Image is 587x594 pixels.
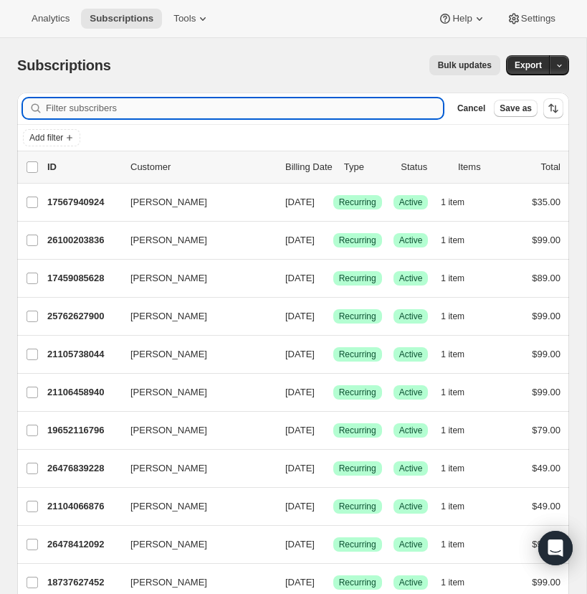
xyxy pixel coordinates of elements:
[17,57,111,73] span: Subscriptions
[532,577,560,588] span: $99.00
[441,458,480,478] button: 1 item
[47,382,560,402] div: 21106458940[PERSON_NAME][DATE]SuccessRecurringSuccessActive1 item$99.00
[47,575,119,590] p: 18737627452
[441,577,464,588] span: 1 item
[285,235,315,245] span: [DATE]
[399,349,423,360] span: Active
[122,571,265,594] button: [PERSON_NAME]
[532,501,560,511] span: $49.00
[47,268,560,288] div: 17459085628[PERSON_NAME][DATE]SuccessRecurringSuccessActive1 item$89.00
[130,499,207,514] span: [PERSON_NAME]
[130,575,207,590] span: [PERSON_NAME]
[285,311,315,321] span: [DATE]
[399,235,423,246] span: Active
[47,230,560,250] div: 26100203836[PERSON_NAME][DATE]SuccessRecurringSuccessActive1 item$99.00
[441,349,464,360] span: 1 item
[441,273,464,284] span: 1 item
[130,423,207,438] span: [PERSON_NAME]
[122,457,265,480] button: [PERSON_NAME]
[441,420,480,440] button: 1 item
[441,387,464,398] span: 1 item
[122,343,265,366] button: [PERSON_NAME]
[441,197,464,208] span: 1 item
[285,539,315,550] span: [DATE]
[23,9,78,29] button: Analytics
[339,235,376,246] span: Recurring
[122,495,265,518] button: [PERSON_NAME]
[47,496,560,517] div: 21104066876[PERSON_NAME][DATE]SuccessRecurringSuccessActive1 item$49.00
[339,311,376,322] span: Recurring
[399,387,423,398] span: Active
[339,387,376,398] span: Recurring
[344,160,390,174] div: Type
[441,306,480,326] button: 1 item
[399,273,423,284] span: Active
[506,55,550,75] button: Export
[47,572,560,593] div: 18737627452[PERSON_NAME][DATE]SuccessRecurringSuccessActive1 item$99.00
[122,305,265,328] button: [PERSON_NAME]
[47,344,560,364] div: 21105738044[PERSON_NAME][DATE]SuccessRecurringSuccessActive1 item$99.00
[47,160,560,174] div: IDCustomerBilling DateTypeStatusItemsTotal
[285,501,315,511] span: [DATE]
[441,382,480,402] button: 1 item
[122,533,265,556] button: [PERSON_NAME]
[122,191,265,214] button: [PERSON_NAME]
[285,197,315,207] span: [DATE]
[538,531,573,565] div: Open Intercom Messenger
[429,55,500,75] button: Bulk updates
[441,311,464,322] span: 1 item
[165,9,219,29] button: Tools
[285,425,315,435] span: [DATE]
[452,13,472,24] span: Help
[494,100,538,117] button: Save as
[339,273,376,284] span: Recurring
[47,423,119,438] p: 19652116796
[47,160,119,174] p: ID
[130,537,207,552] span: [PERSON_NAME]
[47,461,119,476] p: 26476839228
[441,230,480,250] button: 1 item
[122,229,265,252] button: [PERSON_NAME]
[441,501,464,512] span: 1 item
[500,103,532,114] span: Save as
[173,13,196,24] span: Tools
[339,501,376,512] span: Recurring
[441,268,480,288] button: 1 item
[339,539,376,550] span: Recurring
[47,271,119,286] p: 17459085628
[130,309,207,324] span: [PERSON_NAME]
[521,13,555,24] span: Settings
[130,347,207,362] span: [PERSON_NAME]
[532,463,560,473] span: $49.00
[498,9,564,29] button: Settings
[90,13,153,24] span: Subscriptions
[130,233,207,247] span: [PERSON_NAME]
[122,381,265,404] button: [PERSON_NAME]
[429,9,495,29] button: Help
[130,160,274,174] p: Customer
[339,349,376,360] span: Recurring
[339,577,376,588] span: Recurring
[47,195,119,209] p: 17567940924
[47,385,119,400] p: 21106458940
[441,534,480,555] button: 1 item
[441,496,480,517] button: 1 item
[399,577,423,588] span: Active
[399,311,423,322] span: Active
[441,235,464,246] span: 1 item
[532,235,560,245] span: $99.00
[47,458,560,478] div: 26476839228[PERSON_NAME][DATE]SuccessRecurringSuccessActive1 item$49.00
[399,539,423,550] span: Active
[47,534,560,555] div: 26478412092[PERSON_NAME][DATE]SuccessRecurringSuccessActive1 item$99.00
[399,197,423,208] span: Active
[339,425,376,436] span: Recurring
[47,537,119,552] p: 26478412092
[399,463,423,474] span: Active
[130,385,207,400] span: [PERSON_NAME]
[532,349,560,359] span: $99.00
[441,344,480,364] button: 1 item
[441,539,464,550] span: 1 item
[532,539,560,550] span: $99.00
[46,98,443,118] input: Filter subscribers
[541,160,560,174] p: Total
